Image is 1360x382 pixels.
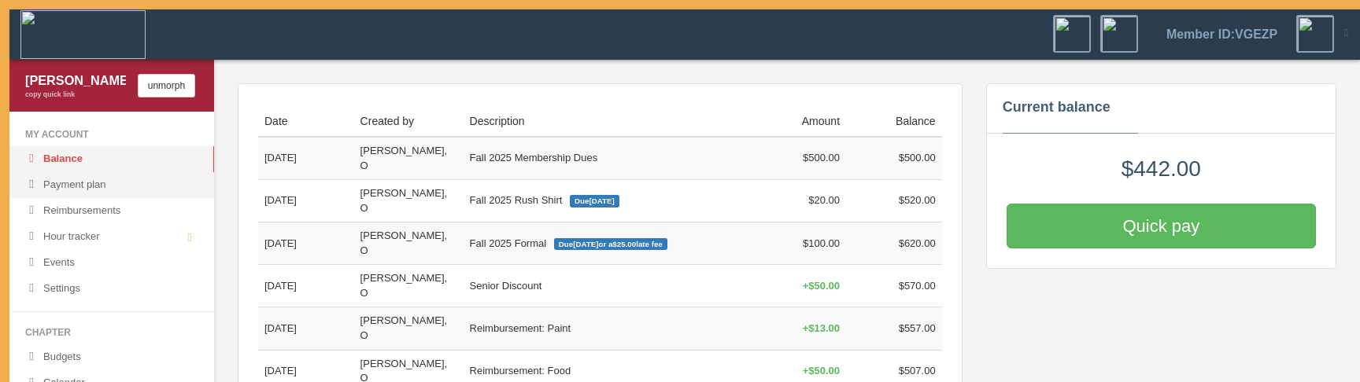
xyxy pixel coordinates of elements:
td: [DATE] [258,307,354,350]
span: $500.00 [899,152,936,163]
span: or a late fee [598,240,662,248]
span: [PERSON_NAME], O [360,145,448,171]
span: $570.00 [899,280,936,292]
li: My Account [9,123,214,146]
span: Reimbursement: Food [470,365,571,376]
span: + $50.00 [803,280,840,292]
span: + $13.00 [803,322,840,334]
span: [DATE] [589,197,614,205]
span: $620.00 [899,237,936,249]
a: Hour tracker [9,224,214,250]
span: [PERSON_NAME], O [360,230,448,256]
span: $500.00 [803,152,840,163]
span: $507.00 [899,365,936,376]
div: [PERSON_NAME] Jordan [25,72,126,90]
span: [PERSON_NAME], O [360,314,448,341]
div: copy quick link [25,90,126,100]
span: $20.00 [808,194,840,206]
li: Chapter [9,321,214,344]
div: Description [470,114,745,130]
td: [DATE] [258,137,354,180]
span: $100.00 [803,237,840,249]
span: Fall 2025 Formal [470,237,667,249]
div: Date [264,114,348,130]
h4: Current balance [1003,100,1111,116]
span: $557.00 [899,322,936,334]
div: Amount [756,114,840,130]
div: Balance [852,114,936,130]
span: Senior Discount [470,280,542,292]
button: Quick pay [1007,204,1316,248]
span: Reimbursement: Paint [470,322,571,334]
div: Created by [360,114,457,130]
a: Reimbursements [9,198,214,224]
a: Balance [9,146,214,172]
span: $442.00 [1122,156,1201,181]
a: Member ID: VGEZP [1147,10,1296,59]
a: Events [9,250,214,276]
span: $520.00 [899,194,936,206]
span: [DATE] [573,240,598,248]
span: + $50.00 [803,365,840,376]
button: unmorph [138,74,195,97]
td: [DATE] [258,180,354,222]
span: $25.00 [612,240,636,248]
span: Due [570,195,619,208]
a: Budgets [9,344,214,370]
span: Fall 2025 Membership Dues [470,152,598,163]
a: Settings [9,276,214,302]
td: [DATE] [258,265,354,307]
span: Fall 2025 Rush Shirt [470,194,619,206]
a: Payment plan [9,172,214,198]
td: [DATE] [258,222,354,265]
span: Due [554,238,667,251]
span: [PERSON_NAME], O [360,187,448,214]
span: [PERSON_NAME], O [360,272,448,299]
